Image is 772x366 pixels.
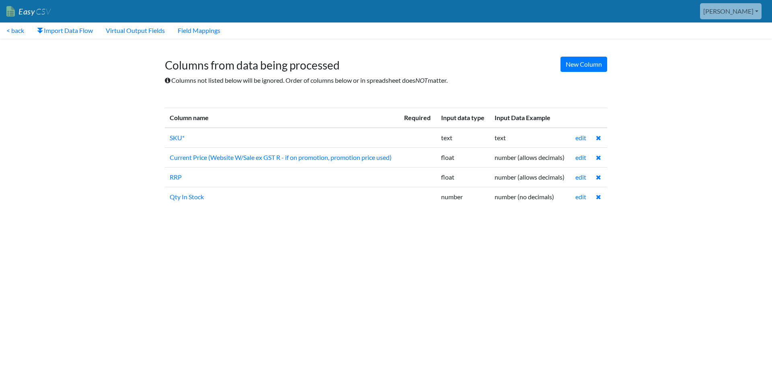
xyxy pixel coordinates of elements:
[170,153,392,161] a: Current Price (Website W/Sale ex GST R - if on promotion, promotion price used)
[165,76,607,85] p: Columns not listed below will be ignored. Order of columns below or in spreadsheet does matter.
[575,153,586,161] a: edit
[170,193,204,200] a: Qty In Stock
[561,57,607,72] a: New Column
[490,187,571,207] td: number (no decimals)
[170,173,182,181] a: RRP
[490,147,571,167] td: number (allows decimals)
[31,22,99,39] a: Import Data Flow
[575,134,586,141] a: edit
[99,22,171,39] a: Virtual Output Fields
[415,76,428,84] i: NOT
[171,22,227,39] a: Field Mappings
[490,167,571,187] td: number (allows decimals)
[575,173,586,181] a: edit
[575,193,586,200] a: edit
[436,147,490,167] td: float
[700,3,762,19] a: [PERSON_NAME]
[436,167,490,187] td: float
[436,108,490,128] th: Input data type
[165,51,607,72] h1: Columns from data being processed
[436,187,490,207] td: number
[6,3,51,20] a: EasyCSV
[436,128,490,148] td: text
[165,108,399,128] th: Column name
[490,128,571,148] td: text
[490,108,571,128] th: Input Data Example
[35,6,51,16] span: CSV
[399,108,436,128] th: Required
